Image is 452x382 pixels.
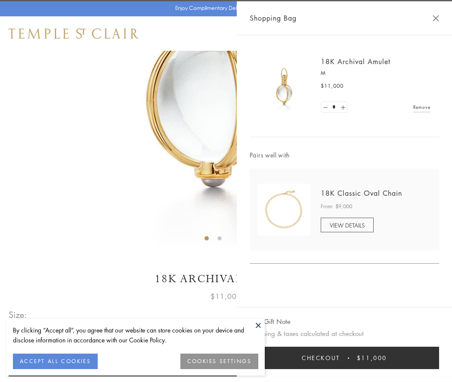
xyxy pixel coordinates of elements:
[13,325,258,345] div: By clicking “Accept all”, you agree that our website can store cookies on your device and disclos...
[258,184,310,235] img: N88865-OV18
[433,15,439,22] button: Close Shopping Bag
[258,60,310,112] img: 18K Archival Amulet
[302,353,340,363] span: Checkout
[13,354,98,369] button: ACCEPT ALL COOKIES
[250,328,439,339] p: Shipping & taxes calculated at checkout
[9,308,28,322] span: Size:
[321,102,330,113] a: Set quantity to 0
[321,82,344,90] span: $11,000
[250,347,439,369] button: Checkout $11,000
[321,218,374,232] a: VIEW DETAILS
[175,4,273,12] p: Enjoy Complimentary Delivery & Returns
[321,202,352,211] span: From: $9,000
[321,57,390,66] a: 18K Archival Amulet
[321,69,430,77] p: M
[321,188,402,198] a: 18K Classic Oval Chain
[338,102,347,113] a: Set quantity to 2
[250,12,297,24] span: Shopping Bag
[9,28,139,39] img: Temple St. Clair
[330,221,365,229] span: VIEW DETAILS
[180,354,258,369] button: COOKIES SETTINGS
[250,316,291,327] button: Add Gift Note
[250,150,439,160] span: Pairs well with
[9,271,443,286] h1: 18K Archival Amulet
[357,353,387,363] span: $11,000
[211,291,241,302] span: $11,000
[413,102,430,112] a: Remove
